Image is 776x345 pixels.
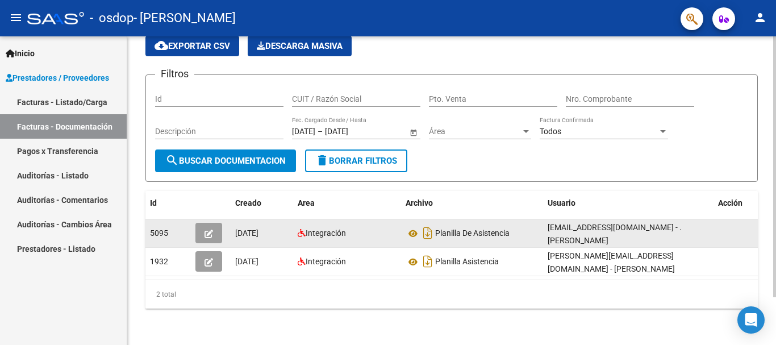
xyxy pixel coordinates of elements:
[155,149,296,172] button: Buscar Documentacion
[90,6,133,31] span: - osdop
[235,228,258,238] span: [DATE]
[150,198,157,207] span: Id
[548,251,675,273] span: [PERSON_NAME][EMAIL_ADDRESS][DOMAIN_NAME] - [PERSON_NAME]
[306,228,346,238] span: Integración
[165,153,179,167] mat-icon: search
[133,6,236,31] span: - [PERSON_NAME]
[306,257,346,266] span: Integración
[248,36,352,56] button: Descarga Masiva
[548,223,682,245] span: [EMAIL_ADDRESS][DOMAIN_NAME] - . [PERSON_NAME]
[150,257,168,266] span: 1932
[753,11,767,24] mat-icon: person
[548,198,575,207] span: Usuario
[540,127,561,136] span: Todos
[318,127,323,136] span: –
[155,39,168,52] mat-icon: cloud_download
[150,228,168,238] span: 5095
[6,47,35,60] span: Inicio
[292,127,315,136] input: Fecha inicio
[235,257,258,266] span: [DATE]
[406,198,433,207] span: Archivo
[737,306,765,334] div: Open Intercom Messenger
[145,191,191,215] datatable-header-cell: Id
[718,198,742,207] span: Acción
[305,149,407,172] button: Borrar Filtros
[9,11,23,24] mat-icon: menu
[165,156,286,166] span: Buscar Documentacion
[235,198,261,207] span: Creado
[231,191,293,215] datatable-header-cell: Creado
[435,257,499,267] span: Planilla Asistencia
[401,191,543,215] datatable-header-cell: Archivo
[543,191,714,215] datatable-header-cell: Usuario
[155,66,194,82] h3: Filtros
[435,229,510,238] span: Planilla De Asistencia
[429,127,521,136] span: Área
[420,224,435,242] i: Descargar documento
[145,36,239,56] button: Exportar CSV
[293,191,401,215] datatable-header-cell: Area
[315,156,397,166] span: Borrar Filtros
[298,198,315,207] span: Area
[6,72,109,84] span: Prestadores / Proveedores
[315,153,329,167] mat-icon: delete
[325,127,381,136] input: Fecha fin
[714,191,770,215] datatable-header-cell: Acción
[420,252,435,271] i: Descargar documento
[145,280,758,309] div: 2 total
[155,41,230,51] span: Exportar CSV
[248,36,352,56] app-download-masive: Descarga masiva de comprobantes (adjuntos)
[257,41,343,51] span: Descarga Masiva
[407,126,419,138] button: Open calendar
